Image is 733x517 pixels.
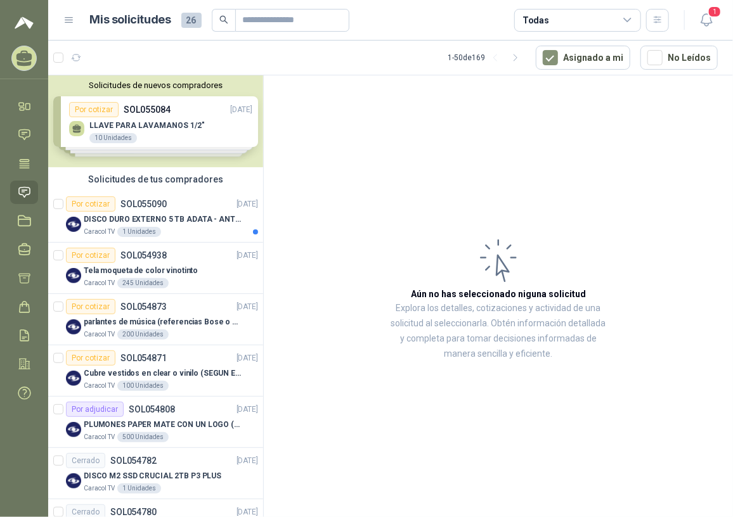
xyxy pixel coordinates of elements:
h3: Aún no has seleccionado niguna solicitud [411,287,586,301]
div: 1 Unidades [117,227,161,237]
div: Por cotizar [66,350,115,366]
div: Solicitudes de tus compradores [48,167,263,191]
button: No Leídos [640,46,718,70]
p: PLUMONES PAPER MATE CON UN LOGO (SEGUN REF.ADJUNTA) [84,419,242,431]
p: Caracol TV [84,329,115,340]
div: Cerrado [66,453,105,468]
a: CerradoSOL054782[DATE] Company LogoDISCO M2 SSD CRUCIAL 2TB P3 PLUSCaracol TV1 Unidades [48,448,263,499]
p: SOL054871 [120,354,167,362]
span: 1 [708,6,722,18]
a: Por adjudicarSOL054808[DATE] Company LogoPLUMONES PAPER MATE CON UN LOGO (SEGUN REF.ADJUNTA)Carac... [48,397,263,448]
button: 1 [695,9,718,32]
img: Company Logo [66,473,81,488]
a: Por cotizarSOL054871[DATE] Company LogoCubre vestidos en clear o vinilo (SEGUN ESPECIFICACIONES D... [48,345,263,397]
p: [DATE] [237,198,258,210]
p: SOL054873 [120,302,167,311]
p: parlantes de música (referencias Bose o Alexa) CON MARCACION 1 LOGO (Mas datos en el adjunto) [84,316,242,328]
div: Por adjudicar [66,402,124,417]
img: Logo peakr [15,15,34,30]
img: Company Logo [66,268,81,283]
p: DISCO M2 SSD CRUCIAL 2TB P3 PLUS [84,470,221,482]
p: Caracol TV [84,227,115,237]
p: [DATE] [237,250,258,262]
div: 500 Unidades [117,432,169,442]
p: Tela moqueta de color vinotinto [84,265,198,277]
div: 200 Unidades [117,329,169,340]
p: Caracol TV [84,381,115,391]
img: Company Logo [66,319,81,335]
a: Por cotizarSOL055090[DATE] Company LogoDISCO DURO EXTERNO 5 TB ADATA - ANTIGOLPESCaracol TV1 Unid... [48,191,263,243]
p: [DATE] [237,404,258,416]
span: search [219,15,228,24]
span: 26 [181,13,202,28]
img: Company Logo [66,217,81,232]
div: Por cotizar [66,299,115,314]
p: [DATE] [237,352,258,364]
p: [DATE] [237,301,258,313]
p: Caracol TV [84,278,115,288]
p: SOL054938 [120,251,167,260]
p: Explora los detalles, cotizaciones y actividad de una solicitud al seleccionarla. Obtén informaci... [391,301,606,362]
div: Por cotizar [66,196,115,212]
div: Solicitudes de nuevos compradoresPor cotizarSOL055084[DATE] LLAVE PARA LAVAMANOS 1/2"10 UnidadesP... [48,75,263,167]
div: Todas [522,13,549,27]
div: 1 Unidades [117,483,161,494]
p: Caracol TV [84,432,115,442]
p: Cubre vestidos en clear o vinilo (SEGUN ESPECIFICACIONES DEL ADJUNTO) [84,367,242,380]
div: 1 - 50 de 169 [448,48,526,68]
div: Por cotizar [66,248,115,263]
p: Caracol TV [84,483,115,494]
p: SOL054782 [110,456,157,465]
p: SOL054780 [110,507,157,516]
h1: Mis solicitudes [90,11,171,29]
p: [DATE] [237,455,258,467]
div: 100 Unidades [117,381,169,391]
a: Por cotizarSOL054938[DATE] Company LogoTela moqueta de color vinotintoCaracol TV245 Unidades [48,243,263,294]
a: Por cotizarSOL054873[DATE] Company Logoparlantes de música (referencias Bose o Alexa) CON MARCACI... [48,294,263,345]
button: Asignado a mi [536,46,630,70]
p: SOL055090 [120,200,167,208]
div: 245 Unidades [117,278,169,288]
img: Company Logo [66,371,81,386]
button: Solicitudes de nuevos compradores [53,80,258,90]
p: DISCO DURO EXTERNO 5 TB ADATA - ANTIGOLPES [84,214,242,226]
img: Company Logo [66,422,81,437]
p: SOL054808 [129,405,175,414]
